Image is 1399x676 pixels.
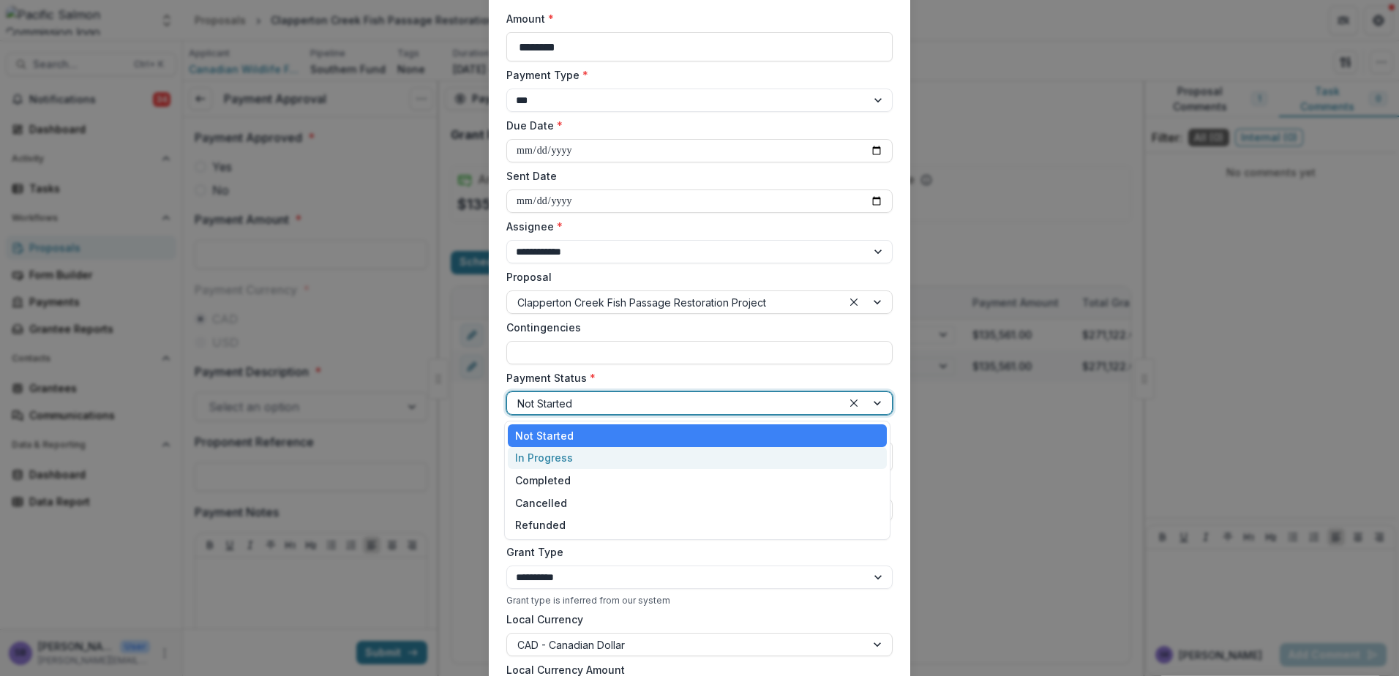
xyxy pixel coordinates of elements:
[506,11,884,26] label: Amount
[508,447,887,470] div: In Progress
[508,424,887,447] div: Not Started
[506,67,884,83] label: Payment Type
[506,118,884,133] label: Due Date
[506,219,884,234] label: Assignee
[845,394,863,412] div: Clear selected options
[506,320,884,335] label: Contingencies
[506,168,884,184] label: Sent Date
[508,492,887,514] div: Cancelled
[506,370,884,386] label: Payment Status
[508,469,887,492] div: Completed
[506,612,583,627] label: Local Currency
[506,269,884,285] label: Proposal
[506,544,884,560] label: Grant Type
[845,293,863,311] div: Clear selected options
[506,595,893,606] div: Grant type is inferred from our system
[508,514,887,536] div: Refunded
